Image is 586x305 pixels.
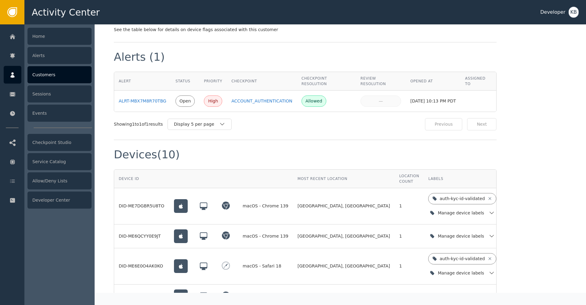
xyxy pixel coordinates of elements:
[410,98,456,104] div: [DATE] 10:13 PM PDT
[438,210,486,216] div: Manage device labels
[428,207,496,219] button: Manage device labels
[428,230,496,242] button: Manage device labels
[114,121,163,127] div: Showing 1 to 1 of 1 results
[231,98,292,104] a: ACCOUNT_AUTHENTICATION
[399,203,419,209] div: 1
[208,98,218,104] div: High
[356,72,406,91] th: Review Resolution
[119,203,165,209] div: DID-ME7DGBR5U8TO
[114,52,165,63] div: Alerts (1)
[27,134,92,151] div: Checkpoint Studio
[440,256,485,262] div: auth-kyc-id-validated
[119,98,166,104] a: ALRT-MBX7M8R70TBG
[438,233,486,239] div: Manage device labels
[243,203,288,209] div: macOS - Chrome 139
[27,66,92,83] div: Customers
[298,203,390,209] span: [GEOGRAPHIC_DATA], [GEOGRAPHIC_DATA]
[395,170,424,188] th: Location Count
[119,263,165,269] div: DID-ME6E0O4AK0KO
[4,172,92,190] a: Allow/Deny Lists
[298,263,390,269] span: [GEOGRAPHIC_DATA], [GEOGRAPHIC_DATA]
[569,7,579,18] button: KB
[27,85,92,102] div: Sessions
[364,98,397,104] div: —
[168,119,232,130] button: Display 5 per page
[27,28,92,45] div: Home
[227,72,297,91] th: Checkpoint
[27,153,92,170] div: Service Catalog
[243,263,288,269] div: macOS - Safari 18
[4,134,92,151] a: Checkpoint Studio
[293,170,395,188] th: Most Recent Location
[4,47,92,64] a: Alerts
[306,98,322,104] div: Allowed
[428,290,496,303] button: Manage device labels
[428,267,496,279] button: Manage device labels
[114,149,180,160] div: Devices (10)
[298,233,390,239] span: [GEOGRAPHIC_DATA], [GEOGRAPHIC_DATA]
[4,153,92,170] a: Service Catalog
[114,170,169,188] th: Device ID
[399,263,419,269] div: 1
[114,72,171,91] th: Alert
[114,27,278,33] div: See the table below for details on device flags associated with this customer
[199,72,227,91] th: Priority
[461,72,496,91] th: Assigned To
[174,121,219,127] div: Display 5 per page
[399,233,419,239] div: 1
[4,85,92,103] a: Sessions
[4,27,92,45] a: Home
[27,105,92,122] div: Events
[4,191,92,209] a: Developer Center
[27,192,92,209] div: Developer Center
[171,72,199,91] th: Status
[438,270,486,276] div: Manage device labels
[179,98,191,104] div: Open
[32,5,100,19] span: Activity Center
[243,233,288,239] div: macOS - Chrome 139
[119,233,165,239] div: DID-ME6QCYY0E9JT
[4,104,92,122] a: Events
[297,72,356,91] th: Checkpoint Resolution
[440,196,485,202] div: auth-kyc-id-validated
[4,66,92,84] a: Customers
[540,9,565,16] div: Developer
[27,172,92,189] div: Allow/Deny Lists
[406,72,460,91] th: Opened At
[27,47,92,64] div: Alerts
[424,170,501,188] th: Labels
